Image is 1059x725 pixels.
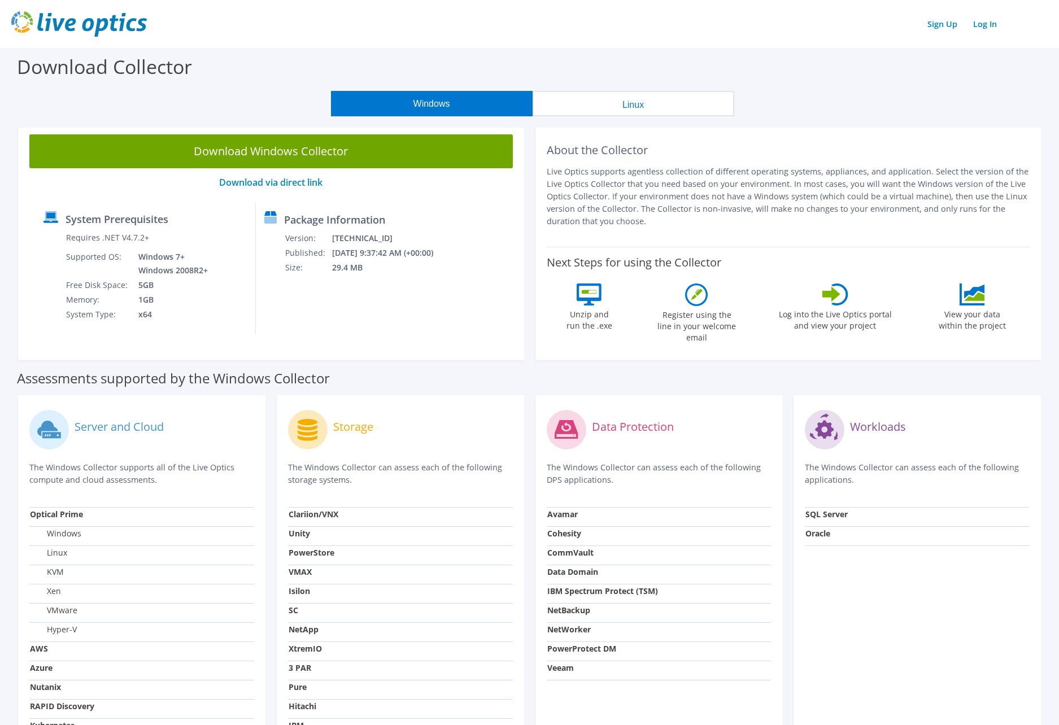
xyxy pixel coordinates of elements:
[285,231,332,246] td: Version:
[30,528,81,539] label: Windows
[289,566,312,577] strong: VMAX
[29,134,513,168] a: Download Windows Collector
[332,260,448,275] td: 29.4 MB
[29,461,254,486] p: The Windows Collector supports all of the Live Optics compute and cloud assessments.
[547,461,772,486] p: The Windows Collector can assess each of the following DPS applications.
[66,232,149,243] label: Requires .NET V4.7.2+
[130,307,210,322] td: x64
[219,176,323,189] a: Download via direct link
[285,246,332,260] td: Published:
[563,305,615,331] label: Unzip and run the .exe
[130,278,210,292] td: 5GB
[547,256,721,269] label: Next Steps for using the Collector
[66,250,130,278] td: Supported OS:
[289,682,307,692] strong: Pure
[30,509,83,519] strong: Optical Prime
[332,231,448,246] td: [TECHNICAL_ID]
[30,547,67,558] label: Linux
[547,165,1030,228] p: Live Optics supports agentless collection of different operating systems, appliances, and applica...
[289,662,311,673] strong: 3 PAR
[30,624,77,635] label: Hyper-V
[850,421,906,433] label: Workloads
[289,547,334,558] strong: PowerStore
[284,214,385,225] label: Package Information
[968,16,1003,32] a: Log In
[289,701,316,711] strong: Hitachi
[333,421,373,433] label: Storage
[805,461,1030,486] p: The Windows Collector can assess each of the following applications.
[66,292,130,307] td: Memory:
[931,305,1013,331] label: View your data within the project
[547,605,590,615] strong: NetBackup
[66,278,130,292] td: Free Disk Space:
[30,566,64,578] label: KVM
[30,662,53,673] strong: Azure
[285,260,332,275] td: Size:
[547,509,578,519] strong: Avamar
[331,91,533,116] button: Windows
[130,250,210,278] td: Windows 7+ Windows 2008R2+
[547,566,598,577] strong: Data Domain
[332,246,448,260] td: [DATE] 9:37:42 AM (+00:00)
[805,528,830,539] strong: Oracle
[30,682,61,692] strong: Nutanix
[66,307,130,322] td: System Type:
[17,54,192,80] label: Download Collector
[30,643,48,654] strong: AWS
[75,421,164,433] label: Server and Cloud
[547,662,574,673] strong: Veeam
[289,586,310,596] strong: Isilon
[547,528,581,539] strong: Cohesity
[288,461,513,486] p: The Windows Collector can assess each of the following storage systems.
[655,306,739,343] label: Register using the line in your welcome email
[533,91,734,116] button: Linux
[289,643,322,654] strong: XtremIO
[289,509,338,519] strong: Clariion/VNX
[130,292,210,307] td: 1GB
[11,11,147,37] img: live_optics_svg.svg
[30,701,94,711] strong: RAPID Discovery
[66,213,168,225] label: System Prerequisites
[547,624,591,635] strong: NetWorker
[805,509,848,519] strong: SQL Server
[778,305,892,331] label: Log into the Live Optics portal and view your project
[547,143,1030,157] h2: About the Collector
[922,16,963,32] a: Sign Up
[17,373,330,384] label: Assessments supported by the Windows Collector
[289,528,310,539] strong: Unity
[592,421,674,433] label: Data Protection
[289,624,319,635] strong: NetApp
[30,586,61,597] label: Xen
[289,605,298,615] strong: SC
[547,547,594,558] strong: CommVault
[547,586,658,596] strong: IBM Spectrum Protect (TSM)
[30,605,77,616] label: VMware
[547,643,616,654] strong: PowerProtect DM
